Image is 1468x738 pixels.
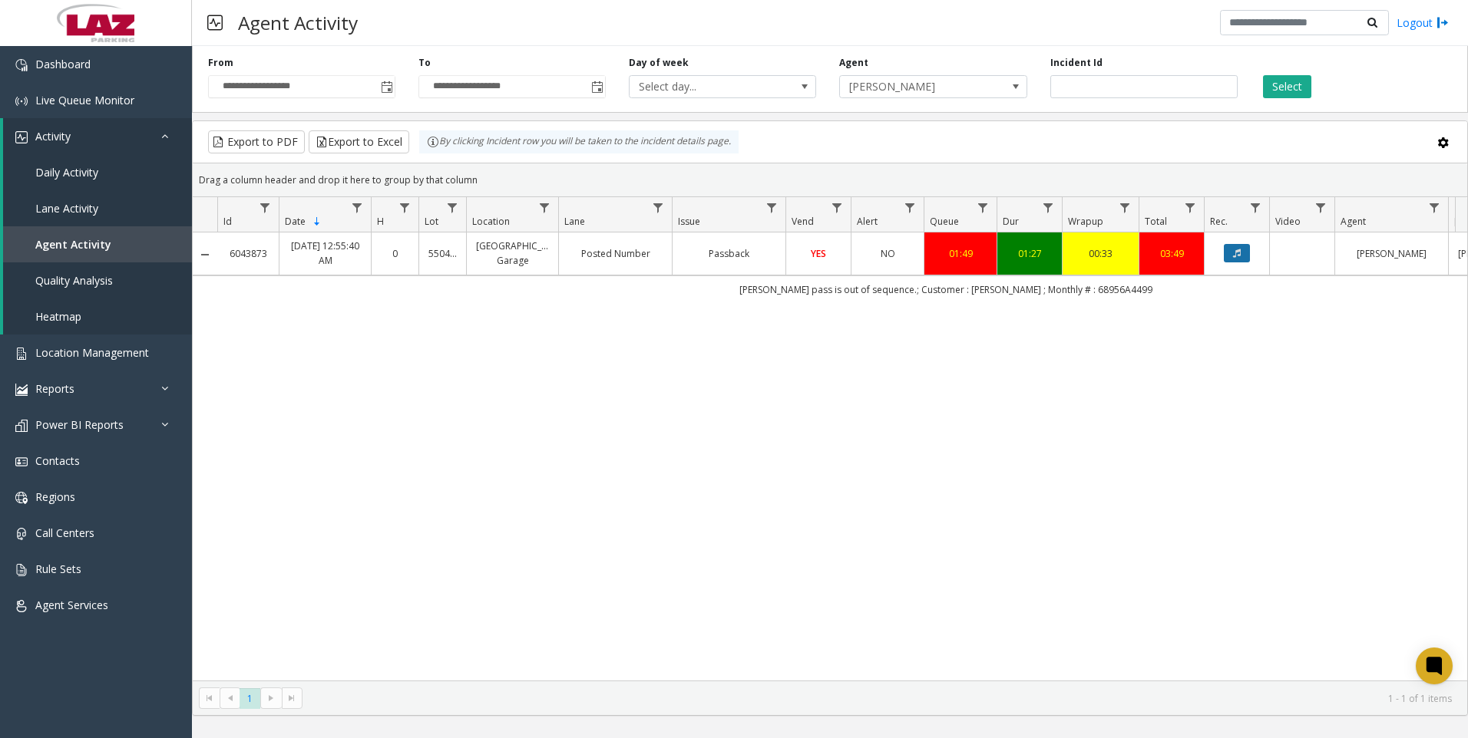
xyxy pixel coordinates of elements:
span: Lane Activity [35,201,98,216]
a: Video Filter Menu [1311,197,1331,218]
a: Alert Filter Menu [900,197,921,218]
a: Date Filter Menu [347,197,368,218]
img: 'icon' [15,564,28,576]
a: Wrapup Filter Menu [1115,197,1136,218]
button: Select [1263,75,1311,98]
a: YES [795,246,841,261]
button: Export to PDF [208,130,305,153]
a: Location Filter Menu [534,197,555,218]
span: Agent [1341,215,1366,228]
span: Daily Activity [35,165,98,180]
a: Logout [1397,15,1449,31]
a: Daily Activity [3,154,192,190]
a: Quality Analysis [3,262,192,298]
span: Video [1275,215,1301,228]
span: Location [472,215,510,228]
span: Rule Sets [35,562,81,576]
span: Vend [792,215,814,228]
span: Quality Analysis [35,273,113,288]
a: Dur Filter Menu [1038,197,1059,218]
img: 'icon' [15,456,28,468]
span: Activity [35,129,71,143]
h3: Agent Activity [230,4,365,41]
a: 550421 [428,246,457,261]
div: Data table [193,197,1467,680]
img: 'icon' [15,95,28,107]
button: Export to Excel [309,130,409,153]
img: 'icon' [15,59,28,71]
a: 0 [381,246,409,261]
span: Select day... [630,76,779,97]
a: Activity [3,118,192,154]
span: Call Centers [35,525,94,540]
a: Agent Filter Menu [1424,197,1445,218]
span: Page 1 [240,688,260,709]
a: Passback [682,246,776,261]
span: Date [285,215,306,228]
a: H Filter Menu [395,197,415,218]
a: Agent Activity [3,226,192,262]
span: Power BI Reports [35,417,124,432]
div: By clicking Incident row you will be taken to the incident details page. [419,130,739,153]
span: Location Management [35,345,149,360]
label: To [418,56,431,70]
span: Dashboard [35,57,91,71]
div: Drag a column header and drop it here to group by that column [193,166,1467,193]
a: Posted Number [568,246,663,261]
a: Lane Activity [3,190,192,226]
img: infoIcon.svg [427,136,439,148]
img: 'icon' [15,600,28,612]
a: Lot Filter Menu [442,197,463,218]
img: 'icon' [15,131,28,143]
kendo-pager-info: 1 - 1 of 1 items [312,692,1452,705]
span: Rec. [1210,215,1228,228]
a: 00:33 [1072,246,1129,261]
img: 'icon' [15,384,28,396]
span: Queue [930,215,959,228]
span: Toggle popup [588,76,605,97]
span: [PERSON_NAME] [840,76,989,97]
span: Alert [857,215,878,228]
a: Vend Filter Menu [827,197,848,218]
span: Contacts [35,453,80,468]
a: 01:27 [1007,246,1053,261]
span: Agent Activity [35,237,111,252]
img: logout [1437,15,1449,31]
a: Queue Filter Menu [973,197,994,218]
span: Wrapup [1068,215,1103,228]
label: Agent [839,56,868,70]
span: Issue [678,215,700,228]
span: H [377,215,384,228]
img: pageIcon [207,4,223,41]
span: Lane [564,215,585,228]
label: From [208,56,233,70]
img: 'icon' [15,348,28,360]
img: 'icon' [15,420,28,432]
a: Heatmap [3,298,192,334]
span: Live Queue Monitor [35,93,134,107]
span: YES [811,247,826,260]
a: [PERSON_NAME] [1344,246,1439,261]
a: Issue Filter Menu [762,197,782,218]
img: 'icon' [15,528,28,540]
span: Agent Services [35,598,108,612]
span: Toggle popup [378,76,395,97]
a: 03:49 [1149,246,1195,261]
label: Incident Id [1050,56,1103,70]
span: Regions [35,489,75,504]
label: Day of week [629,56,689,70]
a: Collapse Details [193,249,217,261]
a: 01:49 [934,246,987,261]
span: Sortable [311,216,323,228]
a: [DATE] 12:55:40 AM [289,239,362,268]
span: Lot [425,215,438,228]
a: 6043873 [226,246,269,261]
a: Lane Filter Menu [648,197,669,218]
a: [GEOGRAPHIC_DATA] Garage [476,239,549,268]
a: Total Filter Menu [1180,197,1201,218]
span: Dur [1003,215,1019,228]
a: Id Filter Menu [255,197,276,218]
